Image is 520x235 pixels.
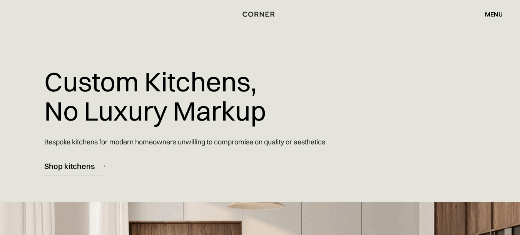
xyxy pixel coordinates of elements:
[44,61,266,131] h1: Custom Kitchens, No Luxury Markup
[477,8,503,21] div: menu
[242,9,278,19] a: home
[44,157,105,175] a: Shop kitchens
[44,131,327,153] p: Bespoke kitchens for modern homeowners unwilling to compromise on quality or aesthetics.
[44,161,95,171] div: Shop kitchens
[485,11,503,17] div: menu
